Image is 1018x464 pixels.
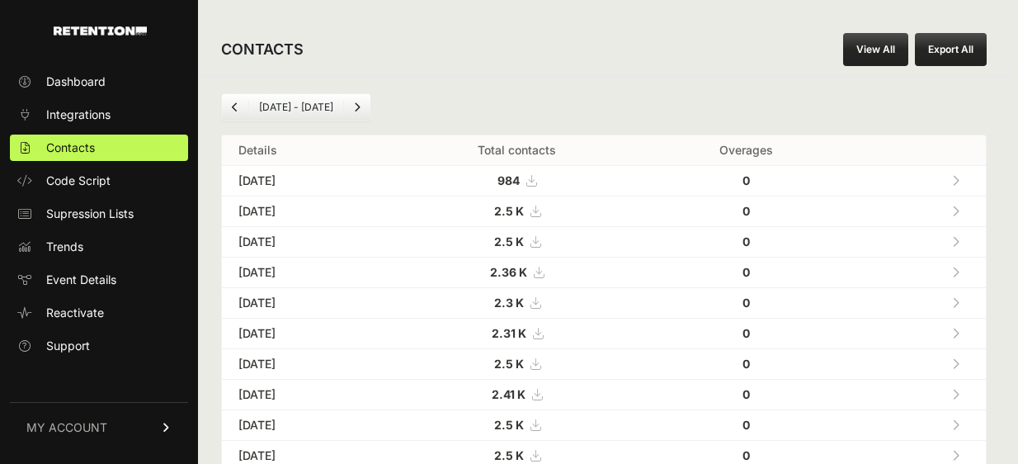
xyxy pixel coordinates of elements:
[46,272,116,288] span: Event Details
[490,265,544,279] a: 2.36 K
[742,387,750,401] strong: 0
[222,166,388,196] td: [DATE]
[222,319,388,349] td: [DATE]
[10,333,188,359] a: Support
[497,173,536,187] a: 984
[10,402,188,452] a: MY ACCOUNT
[742,326,750,340] strong: 0
[915,33,987,66] button: Export All
[46,140,95,156] span: Contacts
[492,387,542,401] a: 2.41 K
[742,296,750,310] strong: 0
[222,227,388,258] td: [DATE]
[10,300,188,326] a: Reactivate
[742,357,750,371] strong: 0
[222,380,388,410] td: [DATE]
[494,204,540,218] a: 2.5 K
[46,206,134,222] span: Supression Lists
[46,338,90,354] span: Support
[843,33,908,66] a: View All
[494,234,540,249] a: 2.5 K
[222,196,388,227] td: [DATE]
[222,258,388,288] td: [DATE]
[742,234,750,249] strong: 0
[494,357,524,371] strong: 2.5 K
[46,73,106,90] span: Dashboard
[494,418,524,432] strong: 2.5 K
[10,267,188,293] a: Event Details
[54,26,147,36] img: Retention.com
[221,38,304,61] h2: CONTACTS
[742,448,750,462] strong: 0
[742,204,750,218] strong: 0
[222,94,248,121] a: Previous
[10,135,188,161] a: Contacts
[26,419,107,436] span: MY ACCOUNT
[388,135,646,166] th: Total contacts
[490,265,527,279] strong: 2.36 K
[248,101,343,114] li: [DATE] - [DATE]
[222,288,388,319] td: [DATE]
[10,168,188,194] a: Code Script
[492,387,525,401] strong: 2.41 K
[46,107,111,123] span: Integrations
[494,357,540,371] a: 2.5 K
[494,448,524,462] strong: 2.5 K
[10,69,188,95] a: Dashboard
[494,296,540,310] a: 2.3 K
[646,135,846,166] th: Overages
[494,418,540,432] a: 2.5 K
[10,234,188,260] a: Trends
[742,418,750,432] strong: 0
[46,305,104,321] span: Reactivate
[742,265,750,279] strong: 0
[222,135,388,166] th: Details
[222,410,388,441] td: [DATE]
[492,326,543,340] a: 2.31 K
[494,448,540,462] a: 2.5 K
[494,234,524,249] strong: 2.5 K
[497,173,520,187] strong: 984
[742,173,750,187] strong: 0
[46,173,111,189] span: Code Script
[494,296,524,310] strong: 2.3 K
[10,102,188,128] a: Integrations
[222,349,388,380] td: [DATE]
[46,239,83,255] span: Trends
[492,326,526,340] strong: 2.31 K
[494,204,524,218] strong: 2.5 K
[10,201,188,227] a: Supression Lists
[344,94,370,121] a: Next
